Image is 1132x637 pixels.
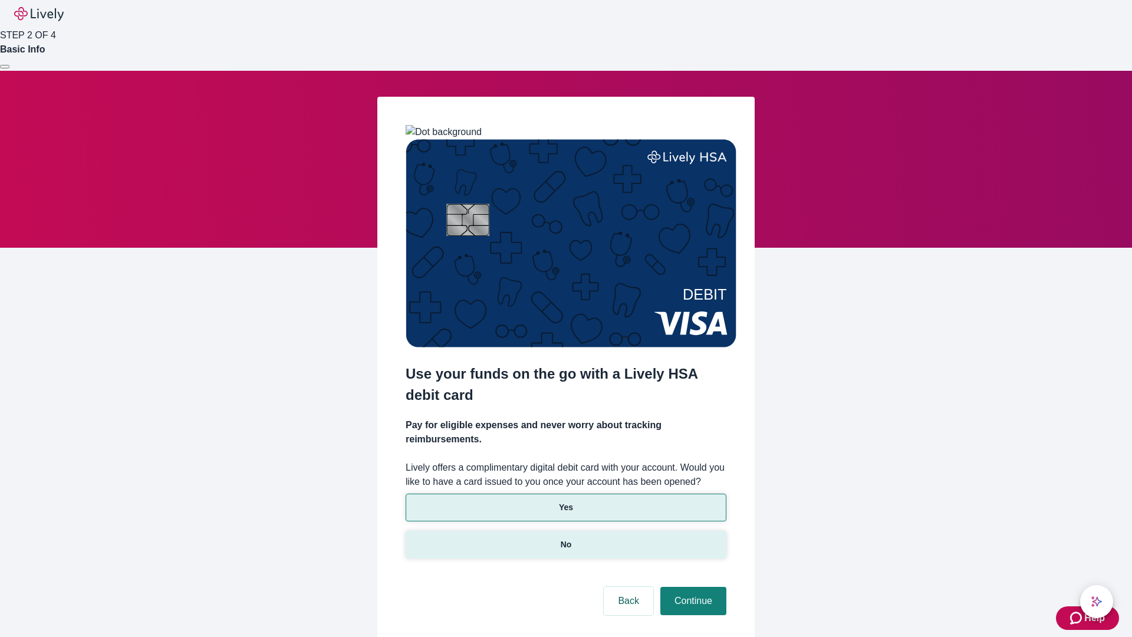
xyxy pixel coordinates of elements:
[604,587,653,615] button: Back
[406,494,726,521] button: Yes
[406,461,726,489] label: Lively offers a complimentary digital debit card with your account. Would you like to have a card...
[660,587,726,615] button: Continue
[559,501,573,514] p: Yes
[1080,585,1113,618] button: chat
[406,531,726,559] button: No
[1056,606,1119,630] button: Zendesk support iconHelp
[1070,611,1084,625] svg: Zendesk support icon
[406,139,736,347] img: Debit card
[406,125,482,139] img: Dot background
[1084,611,1105,625] span: Help
[406,363,726,406] h2: Use your funds on the go with a Lively HSA debit card
[14,7,64,21] img: Lively
[561,539,572,551] p: No
[1091,596,1103,608] svg: Lively AI Assistant
[406,418,726,446] h4: Pay for eligible expenses and never worry about tracking reimbursements.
